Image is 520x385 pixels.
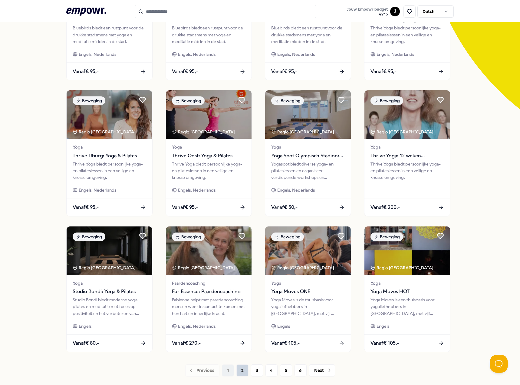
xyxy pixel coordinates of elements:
[73,161,146,181] div: Thrive Yoga biedt persoonlijke yoga- en pilateslessen in een veilige en knusse omgeving.
[66,226,153,352] a: package imageBewegingRegio [GEOGRAPHIC_DATA] YogaStudio Bondi: Yoga & PilatesStudio Bondi biedt m...
[73,264,137,271] div: Regio [GEOGRAPHIC_DATA]
[370,129,434,135] div: Regio [GEOGRAPHIC_DATA]
[73,296,146,317] div: Studio Bondi biedt moderne yoga, pilates en meditatie met focus op positiviteit en het verbeteren...
[370,339,399,347] span: Vanaf € 105,-
[265,90,351,216] a: package imageBewegingRegio [GEOGRAPHIC_DATA] YogaYoga Spot Olympisch Stadion: Yoga & PilatesYogas...
[364,90,450,216] a: package imageBewegingRegio [GEOGRAPHIC_DATA] YogaThrive Yoga: 12 weken zwangerschapsyogaThrive Yo...
[370,288,444,296] span: Yoga Moves HOT
[73,280,146,286] span: Yoga
[370,264,434,271] div: Regio [GEOGRAPHIC_DATA]
[271,264,335,271] div: Regio [GEOGRAPHIC_DATA]
[277,323,290,330] span: Engels
[172,68,198,75] span: Vanaf € 95,-
[364,90,450,139] img: package image
[271,144,345,150] span: Yoga
[172,203,198,211] span: Vanaf € 95,-
[346,6,389,18] button: Jouw Empowr budget€715
[370,96,403,105] div: Beweging
[172,233,205,241] div: Beweging
[172,129,236,135] div: Regio [GEOGRAPHIC_DATA]
[364,226,450,352] a: package imageBewegingRegio [GEOGRAPHIC_DATA] YogaYoga Moves HOTYoga Moves is een thuisbasis voor ...
[347,12,388,17] span: € 715
[73,152,146,160] span: Thrive IJburg: Yoga & Pilates
[172,25,245,45] div: Bluebirds biedt een rustpunt voor de drukke stadsmens met yoga en meditatie midden in de stad.
[73,203,99,211] span: Vanaf € 95,-
[172,144,245,150] span: Yoga
[73,68,99,75] span: Vanaf € 95,-
[295,364,307,377] button: 6
[66,90,153,216] a: package imageBewegingRegio [GEOGRAPHIC_DATA] YogaThrive IJburg: Yoga & PilatesThrive Yoga biedt p...
[377,51,414,58] span: Engels, Nederlands
[271,203,298,211] span: Vanaf € 50,-
[490,355,508,373] iframe: Help Scout Beacon - Open
[73,96,105,105] div: Beweging
[135,5,316,18] input: Search for products, categories or subcategories
[370,280,444,286] span: Yoga
[344,5,390,18] a: Jouw Empowr budget€715
[377,323,389,330] span: Engels
[172,264,236,271] div: Regio [GEOGRAPHIC_DATA]
[271,152,345,160] span: Yoga Spot Olympisch Stadion: Yoga & Pilates
[73,129,137,135] div: Regio [GEOGRAPHIC_DATA]
[370,161,444,181] div: Thrive Yoga biedt persoonlijke yoga- en pilateslessen in een veilige en knusse omgeving.
[73,144,146,150] span: Yoga
[271,233,304,241] div: Beweging
[265,226,351,275] img: package image
[73,339,99,347] span: Vanaf € 80,-
[172,152,245,160] span: Thrive Oost: Yoga & Pilates
[265,364,278,377] button: 4
[347,7,388,12] span: Jouw Empowr budget
[271,288,345,296] span: Yoga Moves ONE
[271,96,304,105] div: Beweging
[271,161,345,181] div: Yogaspot biedt diverse yoga- en pilateslessen en organiseert verdiepende workshops en cursussen.
[172,96,205,105] div: Beweging
[265,90,351,139] img: package image
[79,51,116,58] span: Engels, Nederlands
[390,7,400,16] button: J
[271,280,345,286] span: Yoga
[79,187,116,193] span: Engels, Nederlands
[370,25,444,45] div: Thrive Yoga biedt persoonlijke yoga- en pilateslessen in een veilige en knusse omgeving.
[370,152,444,160] span: Thrive Yoga: 12 weken zwangerschapsyoga
[166,90,252,216] a: package imageBewegingRegio [GEOGRAPHIC_DATA] YogaThrive Oost: Yoga & PilatesThrive Yoga biedt per...
[166,226,252,275] img: package image
[166,90,252,139] img: package image
[172,161,245,181] div: Thrive Yoga biedt persoonlijke yoga- en pilateslessen in een veilige en knusse omgeving.
[73,25,146,45] div: Bluebirds biedt een rustpunt voor de drukke stadsmens met yoga en meditatie midden in de stad.
[271,296,345,317] div: Yoga Moves is de thuisbasis voor yogaliefhebbers in [GEOGRAPHIC_DATA], met vijf studio’s versprei...
[178,187,216,193] span: Engels, Nederlands
[172,339,201,347] span: Vanaf € 270,-
[280,364,292,377] button: 5
[251,364,263,377] button: 3
[277,187,315,193] span: Engels, Nederlands
[236,364,248,377] button: 2
[67,226,152,275] img: package image
[370,296,444,317] div: Yoga Moves is een thuisbasis voor yogaliefhebbers in [GEOGRAPHIC_DATA], met vijf studio’s verspre...
[67,90,152,139] img: package image
[370,233,403,241] div: Beweging
[370,68,397,75] span: Vanaf € 95,-
[178,323,216,330] span: Engels, Nederlands
[79,323,91,330] span: Engels
[73,233,105,241] div: Beweging
[277,51,315,58] span: Engels, Nederlands
[178,51,216,58] span: Engels, Nederlands
[166,226,252,352] a: package imageBewegingRegio [GEOGRAPHIC_DATA] PaardencoachingFor Essence: PaardencoachingFabienne ...
[271,129,335,135] div: Regio [GEOGRAPHIC_DATA]
[271,339,300,347] span: Vanaf € 105,-
[271,68,297,75] span: Vanaf € 95,-
[73,288,146,296] span: Studio Bondi: Yoga & Pilates
[172,296,245,317] div: Fabienne helpt met paardencoaching mensen weer in contact te komen met hun hart en innerlijke kra...
[172,280,245,286] span: Paardencoaching
[364,226,450,275] img: package image
[309,364,335,377] button: Next
[271,25,345,45] div: Bluebirds biedt een rustpunt voor de drukke stadsmens met yoga en meditatie midden in de stad.
[370,203,400,211] span: Vanaf € 200,-
[265,226,351,352] a: package imageBewegingRegio [GEOGRAPHIC_DATA] YogaYoga Moves ONEYoga Moves is de thuisbasis voor y...
[172,288,245,296] span: For Essence: Paardencoaching
[370,144,444,150] span: Yoga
